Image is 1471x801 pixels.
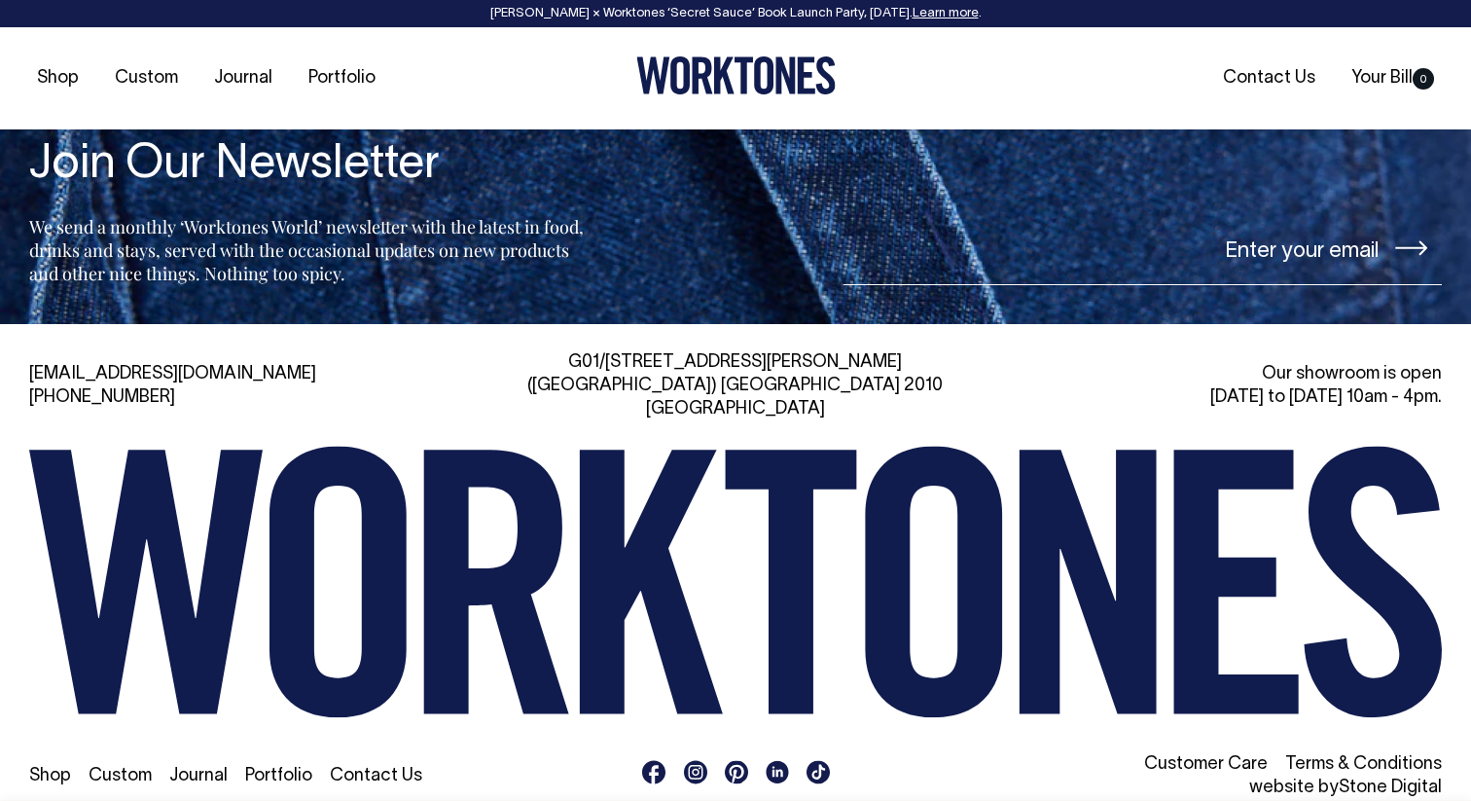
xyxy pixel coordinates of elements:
[1215,62,1323,94] a: Contact Us
[990,363,1442,410] div: Our showroom is open [DATE] to [DATE] 10am - 4pm.
[510,351,961,421] div: G01/[STREET_ADDRESS][PERSON_NAME] ([GEOGRAPHIC_DATA]) [GEOGRAPHIC_DATA] 2010 [GEOGRAPHIC_DATA]
[843,212,1442,285] input: Enter your email
[29,62,87,94] a: Shop
[169,768,228,784] a: Journal
[330,768,422,784] a: Contact Us
[1339,780,1442,796] a: Stone Digital
[19,7,1452,20] div: [PERSON_NAME] × Worktones ‘Secret Sauce’ Book Launch Party, [DATE]. .
[29,215,590,285] p: We send a monthly ‘Worktones World’ newsletter with the latest in food, drinks and stays, served ...
[89,768,152,784] a: Custom
[29,389,175,406] a: [PHONE_NUMBER]
[245,768,312,784] a: Portfolio
[1285,756,1442,773] a: Terms & Conditions
[913,8,979,19] a: Learn more
[29,366,316,382] a: [EMAIL_ADDRESS][DOMAIN_NAME]
[29,768,71,784] a: Shop
[107,62,186,94] a: Custom
[301,62,383,94] a: Portfolio
[1144,756,1268,773] a: Customer Care
[29,140,590,192] h4: Join Our Newsletter
[990,777,1442,800] li: website by
[1413,68,1434,90] span: 0
[1344,62,1442,94] a: Your Bill0
[206,62,280,94] a: Journal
